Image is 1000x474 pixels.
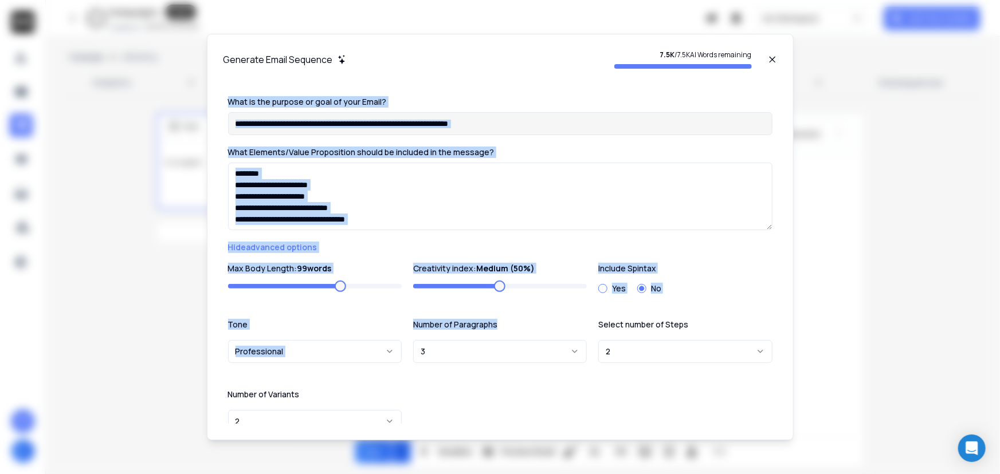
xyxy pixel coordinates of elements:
label: Tone [228,321,402,329]
label: Number of Variants [228,390,402,398]
strong: 99 words [297,263,332,274]
label: Number of Paragraphs [413,321,587,329]
button: 3 [413,340,587,363]
label: Select number of Steps [598,321,772,329]
label: No [651,285,661,293]
p: / 7.5K AI Words remaining [614,50,752,60]
label: Max Body Length: [228,264,402,272]
div: Open Intercom Messenger [958,434,986,462]
strong: 7.5K [660,50,675,60]
p: Hide advanced options [228,242,772,253]
label: What is the purpose or goal of your Email? [228,96,387,107]
strong: Medium (50%) [476,263,535,274]
label: Yes [612,285,626,293]
button: 2 [228,410,402,433]
button: Professional [228,340,402,363]
button: 2 [598,340,772,363]
label: What Elements/Value Proposition should be included in the message? [228,147,495,157]
h1: Generate Email Sequence [223,53,333,66]
label: Include Spintax [598,264,772,272]
label: Creativity index: [413,264,587,272]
